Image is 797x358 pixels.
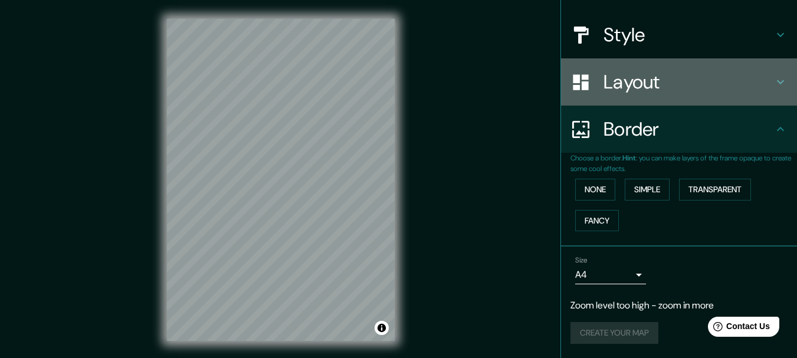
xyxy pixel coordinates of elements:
div: Border [561,106,797,153]
iframe: Help widget launcher [692,312,784,345]
div: A4 [575,265,646,284]
b: Hint [622,153,636,163]
button: Transparent [679,179,751,201]
canvas: Map [167,19,395,341]
p: Choose a border. : you can make layers of the frame opaque to create some cool effects. [570,153,797,174]
button: None [575,179,615,201]
button: Toggle attribution [375,321,389,335]
button: Simple [625,179,670,201]
button: Fancy [575,210,619,232]
h4: Style [604,23,773,47]
div: Style [561,11,797,58]
p: Zoom level too high - zoom in more [570,298,788,313]
div: Layout [561,58,797,106]
h4: Layout [604,70,773,94]
h4: Border [604,117,773,141]
label: Size [575,255,588,265]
